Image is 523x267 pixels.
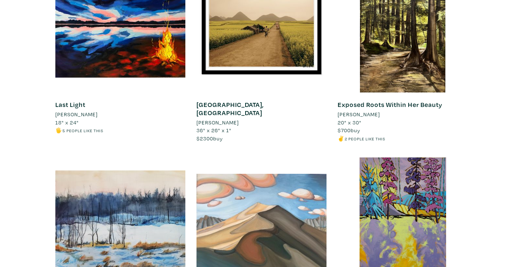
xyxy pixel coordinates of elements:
a: [GEOGRAPHIC_DATA], [GEOGRAPHIC_DATA] [196,100,264,117]
span: 36" x 26" x 1" [196,127,231,134]
small: 5 people like this [62,128,103,133]
li: [PERSON_NAME] [196,118,239,127]
span: buy [196,135,223,142]
li: ✌️ [338,134,468,143]
li: [PERSON_NAME] [55,110,98,118]
span: 18" x 24" [55,119,79,126]
span: buy [338,127,360,134]
a: Last Light [55,100,85,109]
li: 🖐️ [55,126,185,134]
span: $2300 [196,135,213,142]
span: $700 [338,127,351,134]
small: 2 people like this [345,136,385,141]
li: [PERSON_NAME] [338,110,380,118]
span: 20" x 30" [338,119,361,126]
a: [PERSON_NAME] [338,110,468,118]
a: Exposed Roots Within Her Beauty [338,100,442,109]
a: [PERSON_NAME] [55,110,185,118]
a: [PERSON_NAME] [196,118,327,127]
